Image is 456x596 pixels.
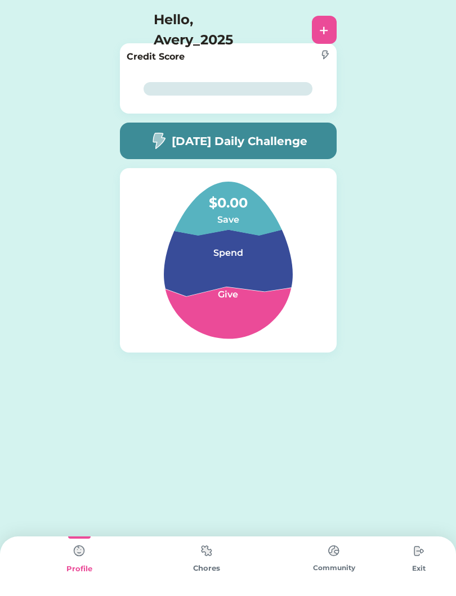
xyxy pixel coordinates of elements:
[195,540,218,562] img: type%3Dchores%2C%20state%3Ddefault.svg
[172,133,307,150] h5: [DATE] Daily Challenge
[143,563,270,574] div: Chores
[172,213,284,227] h6: Save
[397,563,440,574] div: Exit
[320,50,329,60] img: image-flash-1--flash-power-connect-charge-electricity-lightning.svg
[137,182,320,339] img: Group%201.svg
[172,288,284,301] h6: Give
[319,21,329,38] div: +
[127,50,185,64] h6: Credit Score
[149,132,167,150] img: image-flash-1--flash-power-connect-charge-electricity-lightning.svg
[154,10,266,50] h4: Hello, Avery_2025
[270,563,397,573] div: Community
[172,182,284,213] h4: $0.00
[68,540,91,562] img: type%3Dchores%2C%20state%3Ddefault.svg
[291,70,328,107] img: yH5BAEAAAAALAAAAAABAAEAAAIBRAA7
[323,540,345,562] img: type%3Dchores%2C%20state%3Ddefault.svg
[16,563,143,575] div: Profile
[408,540,430,562] img: type%3Dchores%2C%20state%3Ddefault.svg
[120,17,145,42] img: yH5BAEAAAAALAAAAAABAAEAAAIBRAA7
[172,246,284,260] h6: Spend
